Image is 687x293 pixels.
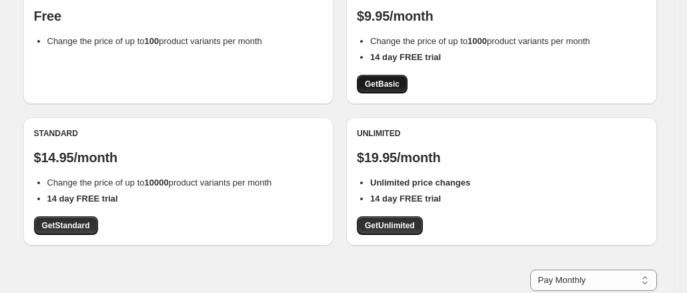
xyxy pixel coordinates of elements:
[468,36,487,46] b: 1000
[34,128,323,139] div: Standard
[357,128,646,139] div: Unlimited
[365,79,400,89] span: Get Basic
[47,178,272,188] span: Change the price of up to product variants per month
[145,36,159,46] b: 100
[357,150,646,166] p: $19.95/month
[357,216,423,235] a: GetUnlimited
[357,75,408,93] a: GetBasic
[47,36,262,46] span: Change the price of up to product variants per month
[42,220,90,231] span: Get Standard
[47,194,118,204] b: 14 day FREE trial
[145,178,169,188] b: 10000
[365,220,415,231] span: Get Unlimited
[370,52,441,62] b: 14 day FREE trial
[370,194,441,204] b: 14 day FREE trial
[370,178,470,188] b: Unlimited price changes
[34,150,323,166] p: $14.95/month
[34,216,98,235] a: GetStandard
[357,8,646,24] p: $9.95/month
[370,36,590,46] span: Change the price of up to product variants per month
[34,8,323,24] p: Free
